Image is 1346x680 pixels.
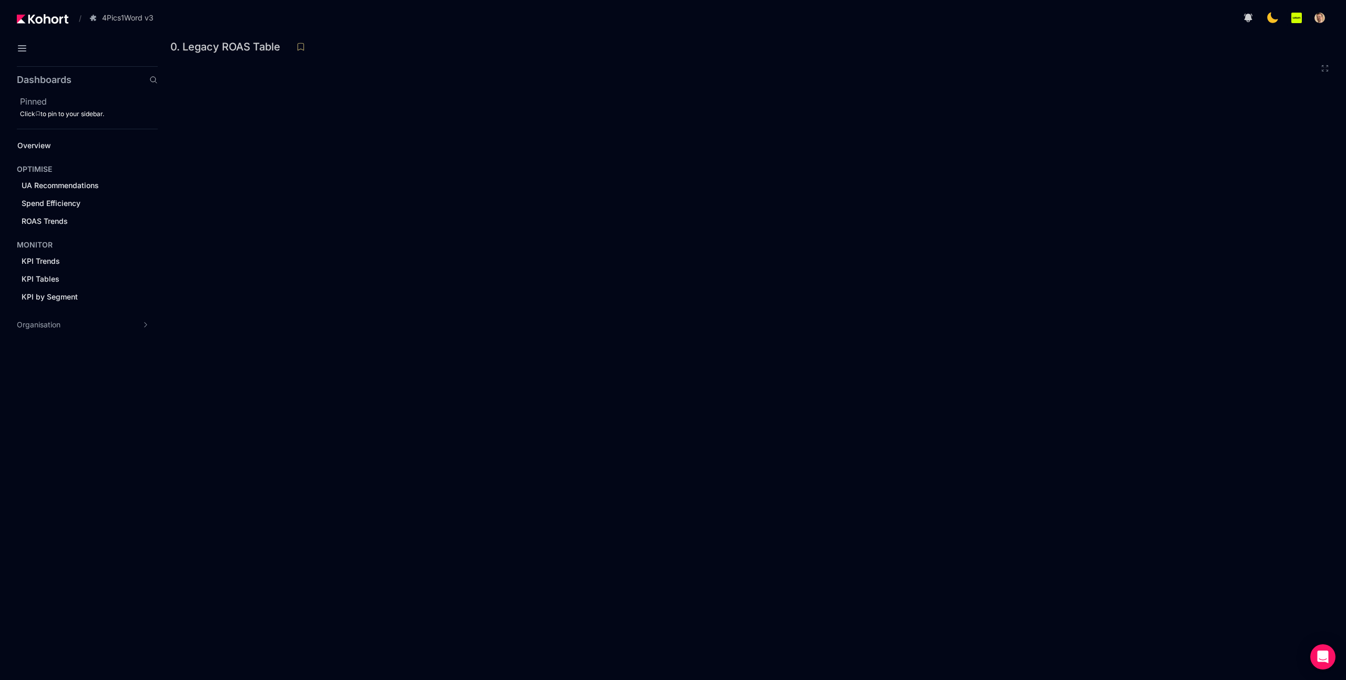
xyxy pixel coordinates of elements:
[84,9,165,27] button: 4Pics1Word v3
[18,289,140,305] a: KPI by Segment
[17,75,72,85] h2: Dashboards
[17,240,53,250] h4: MONITOR
[20,110,158,118] div: Click to pin to your sidebar.
[22,199,80,208] span: Spend Efficiency
[170,42,287,52] h3: 0. Legacy ROAS Table
[18,213,140,229] a: ROAS Trends
[22,217,68,225] span: ROAS Trends
[22,256,60,265] span: KPI Trends
[1310,644,1335,669] div: Open Intercom Messenger
[17,14,68,24] img: Kohort logo
[18,253,140,269] a: KPI Trends
[18,271,140,287] a: KPI Tables
[1291,13,1302,23] img: logo_Lotum_Logo_20240521114851236074.png
[17,164,52,174] h4: OPTIMISE
[18,178,140,193] a: UA Recommendations
[22,292,78,301] span: KPI by Segment
[17,141,51,150] span: Overview
[17,320,60,330] span: Organisation
[70,13,81,24] span: /
[14,138,140,153] a: Overview
[22,274,59,283] span: KPI Tables
[20,95,158,108] h2: Pinned
[18,195,140,211] a: Spend Efficiency
[102,13,154,23] span: 4Pics1Word v3
[22,181,99,190] span: UA Recommendations
[1321,64,1329,73] button: Fullscreen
